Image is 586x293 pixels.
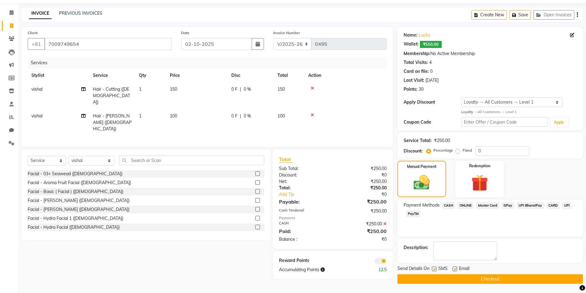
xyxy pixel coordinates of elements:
[274,178,333,185] div: Net:
[533,10,574,20] button: Open Invoices
[404,137,432,144] div: Service Total:
[181,30,189,36] label: Date
[459,265,469,273] span: Email
[333,165,391,172] div: ₹250.00
[228,69,274,82] th: Disc
[274,198,333,205] div: Payable:
[362,267,391,273] div: 12.5
[547,202,560,209] span: CARD
[333,208,391,214] div: ₹250.00
[277,86,285,92] span: 150
[139,113,142,119] span: 1
[279,216,386,221] div: Payments
[333,178,391,185] div: ₹250.00
[273,30,300,36] label: Invoice Number
[438,265,448,273] span: SMS
[333,228,391,235] div: ₹250.00
[31,86,42,92] span: vishal
[231,86,237,93] span: 0 F
[29,8,52,19] a: INVOICE
[404,32,417,38] div: Name:
[550,118,568,127] button: Apply
[407,164,437,169] label: Manual Payment
[89,69,135,82] th: Service
[28,38,45,50] button: +91
[404,119,461,125] div: Coupon Code
[466,172,493,193] img: _gift.svg
[461,110,477,114] strong: Loyalty →
[461,109,577,115] div: All Customers → Level 1
[404,50,430,57] div: Membership:
[472,10,507,20] button: Create New
[476,202,499,209] span: Master Card
[28,188,123,195] div: Facial - Basic ( Facial ) ([DEMOGRAPHIC_DATA])
[244,86,251,93] span: 0 %
[442,202,455,209] span: CASH
[28,57,391,69] div: Services
[28,30,38,36] label: Client
[240,86,241,93] span: |
[93,113,132,132] span: Hair - [PERSON_NAME] ([DEMOGRAPHIC_DATA])
[170,86,177,92] span: 150
[44,38,172,50] input: Search by Name/Mobile/Email/Code
[406,210,421,217] span: PayTM
[274,172,333,178] div: Discount:
[166,69,228,82] th: Price
[420,41,442,48] span: ₹550.00
[244,113,251,119] span: 0 %
[425,77,439,84] div: [DATE]
[433,148,453,153] label: Percentage
[31,113,42,119] span: vishal
[430,68,433,75] div: 0
[404,99,461,105] div: Apply Discount
[404,59,428,66] div: Total Visits:
[274,208,333,214] div: Cash Tendered:
[397,274,583,284] button: Checkout
[404,202,440,208] span: Payment Methods
[404,148,423,154] div: Discount:
[170,113,177,119] span: 100
[28,224,120,231] div: Facial - Hydra Facial ([DEMOGRAPHIC_DATA])
[28,180,131,186] div: Facial - Aroma Fruit Facial ([DEMOGRAPHIC_DATA])
[397,265,429,273] span: Send Details On
[93,86,130,105] span: Hair - Cutting ([DEMOGRAPHIC_DATA])
[274,185,333,191] div: Total:
[135,69,166,82] th: Qty
[28,69,89,82] th: Stylist
[562,202,572,209] span: UPI
[404,68,429,75] div: Card on file:
[274,191,342,198] a: Add Tip
[59,10,102,16] a: PREVIOUS INVOICES
[139,86,142,92] span: 1
[274,165,333,172] div: Sub Total:
[343,191,391,198] div: ₹0
[404,86,417,93] div: Points:
[231,113,237,119] span: 0 F
[28,197,130,204] div: Facial - [PERSON_NAME] ([DEMOGRAPHIC_DATA])
[274,221,333,227] div: CASH
[404,50,577,57] div: No Active Membership
[469,163,490,169] label: Redemption
[404,244,428,251] div: Description:
[274,257,333,264] div: Reward Points
[274,267,362,273] div: Accumulating Points
[279,156,293,163] span: Total
[119,156,264,165] input: Search or Scan
[461,117,548,127] input: Enter Offer / Coupon Code
[274,228,333,235] div: Paid:
[28,171,122,177] div: Facial - 03+ Seawead ([DEMOGRAPHIC_DATA])
[274,236,333,243] div: Balance :
[457,202,473,209] span: ONLINE
[274,69,305,82] th: Total
[240,113,241,119] span: |
[333,172,391,178] div: ₹0
[409,173,435,192] img: _cash.svg
[333,221,391,227] div: ₹250.00
[404,77,424,84] div: Last Visit:
[502,202,514,209] span: GPay
[277,113,285,119] span: 100
[333,185,391,191] div: ₹250.00
[28,206,130,213] div: Facial - [PERSON_NAME] ([DEMOGRAPHIC_DATA])
[509,10,531,20] button: Save
[305,69,387,82] th: Action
